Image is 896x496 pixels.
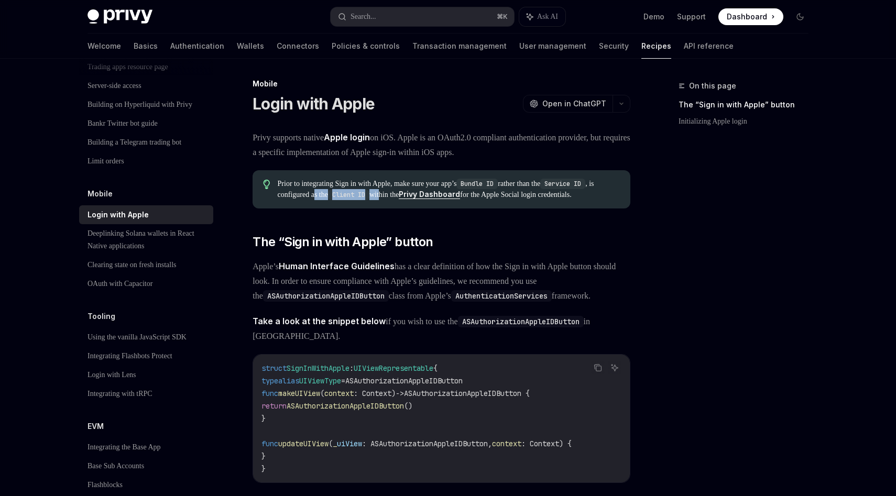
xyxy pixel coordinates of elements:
a: Login with Apple [79,205,213,224]
h1: Login with Apple [253,94,375,113]
div: OAuth with Capacitor [88,278,152,290]
span: ( [329,439,333,448]
span: return [261,401,287,411]
span: The “Sign in with Apple” button [253,234,433,250]
span: if you wish to use the in [GEOGRAPHIC_DATA]. [253,314,630,344]
span: SignInWithApple [287,363,349,373]
a: Welcome [88,34,121,59]
a: Wallets [237,34,264,59]
span: context [324,389,354,398]
div: Using the vanilla JavaScript SDK [88,331,187,344]
a: Apple login [324,132,370,143]
div: Base Sub Accounts [88,460,144,472]
code: Client ID [328,190,369,200]
a: User management [519,34,586,59]
a: Privy Dashboard [399,190,460,199]
a: Recipes [641,34,671,59]
span: -> [396,389,404,398]
a: Flashblocks [79,476,213,494]
button: Search...⌘K [331,7,514,26]
span: updateUIView [278,439,329,448]
h5: Mobile [88,188,113,200]
div: Flashblocks [88,479,123,491]
span: : [349,363,354,373]
span: UIViewRepresentable [354,363,433,373]
span: = [341,376,345,385]
button: Toggle dark mode [792,8,808,25]
div: Integrating with tRPC [88,388,152,400]
div: Mobile [253,79,630,89]
a: Limit orders [79,152,213,171]
button: Ask AI [608,361,621,374]
span: func [261,439,278,448]
button: Ask AI [519,7,565,26]
div: Clearing state on fresh installs [88,259,177,271]
div: Building on Hyperliquid with Privy [88,98,192,111]
span: ASAuthorizationAppleIDButton [287,401,404,411]
span: On this page [689,80,736,92]
a: Initializing Apple login [679,113,817,130]
span: : ASAuthorizationAppleIDButton, [362,439,492,448]
span: func [261,389,278,398]
span: ASAuthorizationAppleIDButton [345,376,463,385]
img: dark logo [88,9,152,24]
span: Open in ChatGPT [542,98,606,109]
span: : Context) [354,389,396,398]
span: ⌘ K [497,13,508,21]
span: Apple’s has a clear definition of how the Sign in with Apple button should look. In order to ensu... [253,259,630,303]
a: Login with Lens [79,366,213,384]
span: } [261,451,266,461]
span: ( [320,389,324,398]
span: typealias [261,376,299,385]
span: ASAuthorizationAppleIDButton { [404,389,530,398]
span: } [261,464,266,473]
span: _ [333,439,337,448]
div: Integrating the Base App [88,441,161,454]
button: Copy the contents from the code block [591,361,605,374]
a: Transaction management [412,34,507,59]
a: Human Interface Guidelines [279,261,395,272]
a: Demo [643,12,664,22]
div: Limit orders [88,155,124,168]
a: API reference [684,34,734,59]
a: Building a Telegram trading bot [79,133,213,152]
span: Prior to integrating Sign in with Apple, make sure your app’s rather than the , is configured as ... [278,179,620,200]
code: ASAuthorizationAppleIDButton [263,290,389,302]
a: Policies & controls [332,34,400,59]
span: context [492,439,521,448]
span: } [261,414,266,423]
span: Ask AI [537,12,558,22]
span: Privy supports native on iOS. Apple is an OAuth2.0 compliant authentication provider, but require... [253,130,630,160]
div: Search... [351,10,376,23]
a: Support [677,12,706,22]
a: Integrating the Base App [79,438,213,457]
a: Deeplinking Solana wallets in React Native applications [79,224,213,256]
code: Service ID [540,179,585,189]
div: Bankr Twitter bot guide [88,117,158,130]
span: : Context) { [521,439,572,448]
div: Building a Telegram trading bot [88,136,181,149]
a: OAuth with Capacitor [79,274,213,293]
div: Login with Apple [88,208,149,221]
div: Deeplinking Solana wallets in React Native applications [88,227,207,252]
code: AuthenticationServices [451,290,552,302]
a: Connectors [277,34,319,59]
a: Integrating Flashbots Protect [79,347,213,366]
a: Building on Hyperliquid with Privy [79,95,213,114]
code: ASAuthorizationAppleIDButton [458,316,584,327]
span: uiView [337,439,362,448]
a: Bankr Twitter bot guide [79,114,213,133]
a: Clearing state on fresh installs [79,256,213,274]
span: makeUIView [278,389,320,398]
a: Security [599,34,629,59]
a: The “Sign in with Apple” button [679,96,817,113]
a: Integrating with tRPC [79,384,213,403]
span: () [404,401,412,411]
strong: Take a look at the snippet below [253,316,386,326]
a: Server-side access [79,76,213,95]
a: Authentication [170,34,224,59]
span: { [433,363,438,373]
button: Open in ChatGPT [523,95,613,113]
span: Dashboard [727,12,767,22]
div: Integrating Flashbots Protect [88,350,172,362]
